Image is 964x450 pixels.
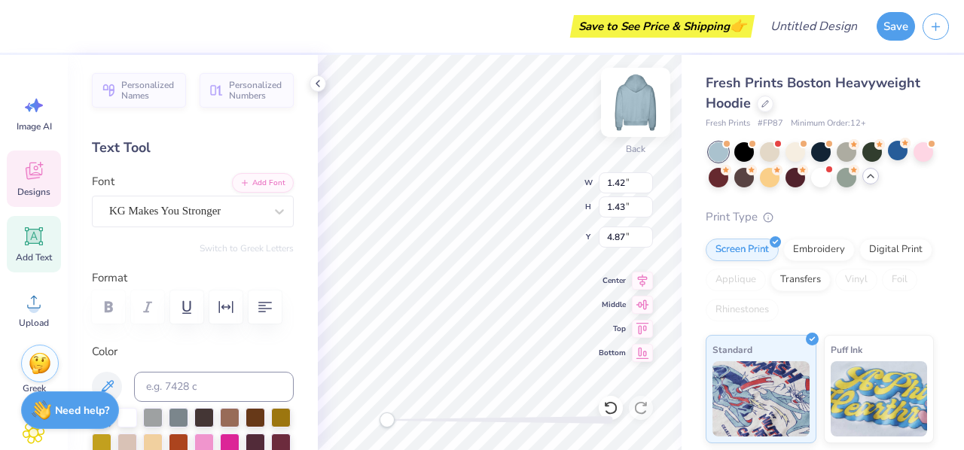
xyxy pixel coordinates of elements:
[55,403,109,418] strong: Need help?
[92,343,294,360] label: Color
[134,372,294,402] input: e.g. 7428 c
[758,11,869,41] input: Untitled Design
[17,186,50,198] span: Designs
[859,239,932,261] div: Digital Print
[17,120,52,132] span: Image AI
[877,12,915,41] button: Save
[200,73,294,108] button: Personalized Numbers
[599,347,626,359] span: Bottom
[712,361,810,436] img: Standard
[200,242,294,254] button: Switch to Greek Letters
[706,299,779,321] div: Rhinestones
[92,173,114,190] label: Font
[92,73,186,108] button: Personalized Names
[835,269,877,291] div: Vinyl
[706,74,920,112] span: Fresh Prints Boston Heavyweight Hoodie
[831,342,862,357] span: Puff Ink
[23,382,46,394] span: Greek
[92,269,294,287] label: Format
[229,80,285,101] span: Personalized Numbers
[706,239,779,261] div: Screen Print
[121,80,177,101] span: Personalized Names
[380,412,395,427] div: Accessibility label
[770,269,831,291] div: Transfers
[706,117,750,130] span: Fresh Prints
[599,323,626,335] span: Top
[16,251,52,263] span: Add Text
[791,117,866,130] span: Minimum Order: 12 +
[606,72,666,132] img: Back
[706,208,934,226] div: Print Type
[882,269,917,291] div: Foil
[599,275,626,287] span: Center
[626,142,645,156] div: Back
[232,173,294,193] button: Add Font
[706,269,766,291] div: Applique
[783,239,855,261] div: Embroidery
[574,15,751,38] div: Save to See Price & Shipping
[92,138,294,158] div: Text Tool
[19,317,49,329] span: Upload
[599,299,626,311] span: Middle
[712,342,752,357] span: Standard
[831,361,928,436] img: Puff Ink
[730,17,746,35] span: 👉
[758,117,783,130] span: # FP87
